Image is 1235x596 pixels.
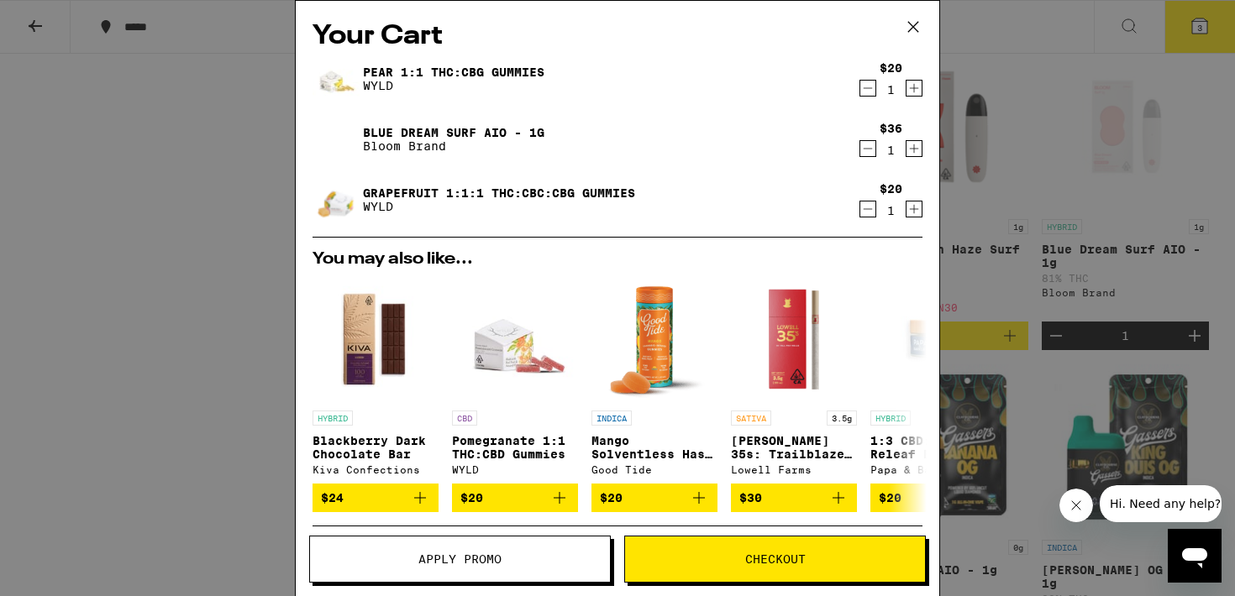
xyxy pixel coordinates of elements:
[731,276,857,402] img: Lowell Farms - Lowell 35s: Trailblazer 10-Pack - 3.5g
[731,464,857,475] div: Lowell Farms
[452,410,477,426] p: CBD
[906,80,922,97] button: Increment
[880,204,902,217] div: 1
[363,186,635,200] a: Grapefruit 1:1:1 THC:CBC:CBG Gummies
[452,484,578,512] button: Add to bag
[880,122,902,135] div: $36
[859,140,876,157] button: Decrement
[452,276,578,484] a: Open page for Pomegranate 1:1 THC:CBD Gummies from WYLD
[870,410,911,426] p: HYBRID
[591,464,717,475] div: Good Tide
[591,410,632,426] p: INDICA
[1168,529,1222,583] iframe: Button to launch messaging window
[313,464,439,475] div: Kiva Confections
[591,434,717,461] p: Mango Solventless Hash Rosin Gummies
[745,553,806,565] span: Checkout
[363,139,544,153] p: Bloom Brand
[363,79,544,92] p: WYLD
[363,65,544,79] a: Pear 1:1 THC:CBG Gummies
[870,276,996,402] img: Papa & Barkley - 1:3 CBD:THC Releaf Balm (15ml) - 120mg
[313,116,360,163] img: Blue Dream Surf AIO - 1g
[313,167,360,233] img: Grapefruit 1:1:1 THC:CBC:CBG Gummies
[309,536,611,583] button: Apply Promo
[906,140,922,157] button: Increment
[593,276,716,402] img: Good Tide - Mango Solventless Hash Rosin Gummies
[731,410,771,426] p: SATIVA
[363,126,544,139] a: Blue Dream Surf AIO - 1g
[870,434,996,461] p: 1:3 CBD:THC Releaf Balm (15ml) - 120mg
[739,491,762,505] span: $30
[460,491,483,505] span: $20
[880,144,902,157] div: 1
[731,434,857,461] p: [PERSON_NAME] 35s: Trailblazer 10-Pack - 3.5g
[870,484,996,512] button: Add to bag
[731,276,857,484] a: Open page for Lowell 35s: Trailblazer 10-Pack - 3.5g from Lowell Farms
[859,201,876,217] button: Decrement
[452,276,578,402] img: WYLD - Pomegranate 1:1 THC:CBD Gummies
[313,276,439,484] a: Open page for Blackberry Dark Chocolate Bar from Kiva Confections
[827,410,857,426] p: 3.5g
[1100,485,1222,522] iframe: Message from company
[880,61,902,75] div: $20
[879,491,901,505] span: $20
[859,80,876,97] button: Decrement
[870,276,996,484] a: Open page for 1:3 CBD:THC Releaf Balm (15ml) - 120mg from Papa & Barkley
[591,484,717,512] button: Add to bag
[870,464,996,475] div: Papa & Barkley
[880,182,902,196] div: $20
[418,553,502,565] span: Apply Promo
[591,276,717,484] a: Open page for Mango Solventless Hash Rosin Gummies from Good Tide
[452,434,578,461] p: Pomegranate 1:1 THC:CBD Gummies
[313,276,439,402] img: Kiva Confections - Blackberry Dark Chocolate Bar
[313,251,922,268] h2: You may also like...
[321,491,344,505] span: $24
[313,55,360,102] img: Pear 1:1 THC:CBG Gummies
[313,434,439,461] p: Blackberry Dark Chocolate Bar
[313,410,353,426] p: HYBRID
[906,201,922,217] button: Increment
[624,536,926,583] button: Checkout
[600,491,623,505] span: $20
[313,484,439,512] button: Add to bag
[452,464,578,475] div: WYLD
[313,18,922,55] h2: Your Cart
[880,83,902,97] div: 1
[1059,489,1093,522] iframe: Close message
[731,484,857,512] button: Add to bag
[363,200,635,213] p: WYLD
